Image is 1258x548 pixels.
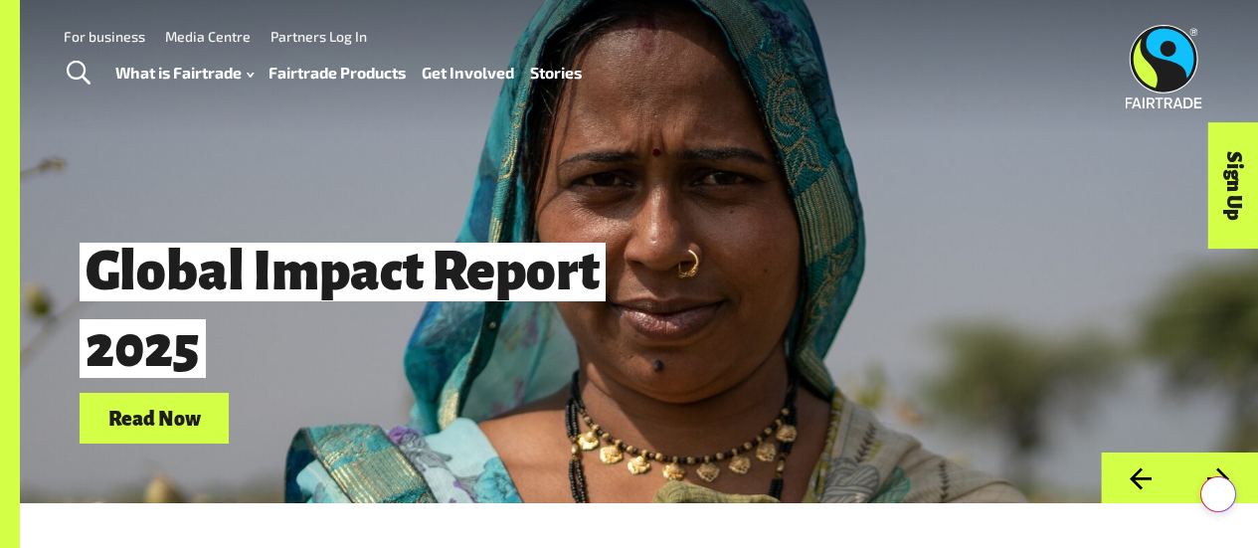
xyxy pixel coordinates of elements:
[115,59,254,87] a: What is Fairtrade
[422,59,514,87] a: Get Involved
[530,59,582,87] a: Stories
[80,243,606,378] span: Global Impact Report 2025
[1179,453,1258,503] button: Next
[270,28,367,45] a: Partners Log In
[64,28,145,45] a: For business
[80,393,229,444] a: Read Now
[1101,453,1179,503] button: Previous
[165,28,251,45] a: Media Centre
[54,49,102,98] a: Toggle Search
[269,59,406,87] a: Fairtrade Products
[1126,25,1202,108] img: Fairtrade Australia New Zealand logo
